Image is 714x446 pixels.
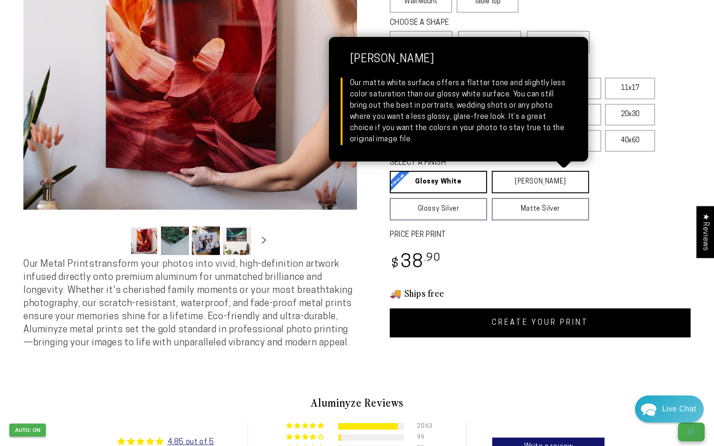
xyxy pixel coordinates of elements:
[390,287,691,299] h3: 🚚 Ships free
[23,260,352,348] span: Our Metal Prints transform your photos into vivid, high-definition artwork infused directly onto ...
[605,104,655,125] label: 20x30
[390,198,487,220] a: Glossy Silver
[9,424,46,437] button: AUTO: ON
[492,198,589,220] a: Matte Silver
[402,36,440,47] span: Rectangle
[390,308,691,337] a: CREATE YOUR PRINT
[424,253,441,263] sup: .90
[130,227,158,255] button: Load image 1 in gallery view
[417,434,428,441] div: 99
[107,230,127,251] button: Slide left
[161,227,189,255] button: Load image 2 in gallery view
[390,158,567,168] legend: SELECT A FINISH
[223,227,251,255] button: Load image 4 in gallery view
[417,423,428,430] div: 2063
[391,258,399,271] span: $
[390,230,691,241] label: PRICE PER PRINT
[662,395,696,423] div: Contact Us Directly
[605,130,655,152] label: 40x60
[477,36,503,47] span: Square
[696,206,714,258] div: Click to open Judge.me floating reviews tab
[605,78,655,99] label: 11x17
[492,171,589,193] a: [PERSON_NAME]
[390,254,441,272] bdi: 38
[350,78,567,145] div: Our matte white surface offers a flatter tone and slightly less color saturation than our glossy ...
[390,18,511,29] legend: CHOOSE A SHAPE
[286,434,325,441] div: 4% (99) reviews with 4 star rating
[254,230,274,251] button: Slide right
[84,395,630,410] h2: Aluminyze Reviews
[168,439,214,446] a: 4.85 out of 5
[635,395,704,423] div: Chat widget toggle
[390,171,487,193] a: Glossy White
[678,423,705,441] button: 🛒
[192,227,220,255] button: Load image 3 in gallery view
[350,53,567,78] strong: [PERSON_NAME]
[286,423,325,430] div: 91% (2063) reviews with 5 star rating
